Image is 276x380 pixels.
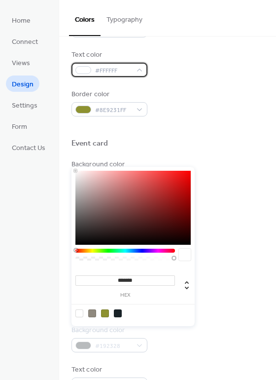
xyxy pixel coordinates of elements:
[95,26,132,37] span: #FFFFFFFF
[12,143,45,153] span: Contact Us
[71,139,108,149] div: Event card
[12,101,37,111] span: Settings
[71,159,145,170] div: Background color
[6,118,33,134] a: Form
[88,309,96,317] div: rgb(143, 137, 126)
[75,309,83,317] div: rgb(255, 255, 255)
[71,50,145,60] div: Text color
[12,122,27,132] span: Form
[6,33,44,49] a: Connect
[12,37,38,47] span: Connect
[71,365,145,375] div: Text color
[12,16,31,26] span: Home
[6,97,43,113] a: Settings
[114,309,122,317] div: rgb(25, 35, 40)
[6,76,39,92] a: Design
[75,293,175,298] label: hex
[6,54,36,71] a: Views
[95,105,132,115] span: #8E9231FF
[71,89,145,100] div: Border color
[101,309,109,317] div: rgb(142, 146, 49)
[6,139,51,155] a: Contact Us
[12,58,30,69] span: Views
[95,66,132,76] span: #FFFFFF
[6,12,36,28] a: Home
[71,325,145,336] div: Background color
[12,79,34,90] span: Design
